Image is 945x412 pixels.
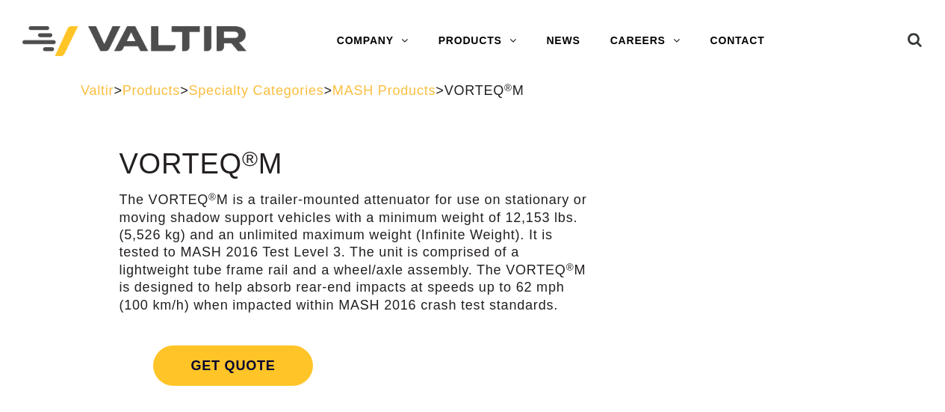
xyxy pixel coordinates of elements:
a: Products [123,83,180,98]
sup: ® [566,262,574,273]
a: COMPANY [322,26,424,56]
span: Get Quote [153,345,312,386]
a: CONTACT [695,26,780,56]
a: Specialty Categories [188,83,323,98]
sup: ® [208,191,217,203]
div: > > > > [81,82,864,99]
h1: VORTEQ M [119,149,589,180]
sup: ® [504,82,512,93]
a: PRODUCTS [424,26,532,56]
a: Valtir [81,83,114,98]
p: The VORTEQ M is a trailer-mounted attenuator for use on stationary or moving shadow support vehic... [119,191,589,314]
a: MASH Products [332,83,436,98]
a: Get Quote [119,328,589,404]
a: CAREERS [595,26,695,56]
a: NEWS [531,26,595,56]
img: Valtir [22,26,247,57]
sup: ® [242,147,258,170]
span: VORTEQ M [444,83,524,98]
